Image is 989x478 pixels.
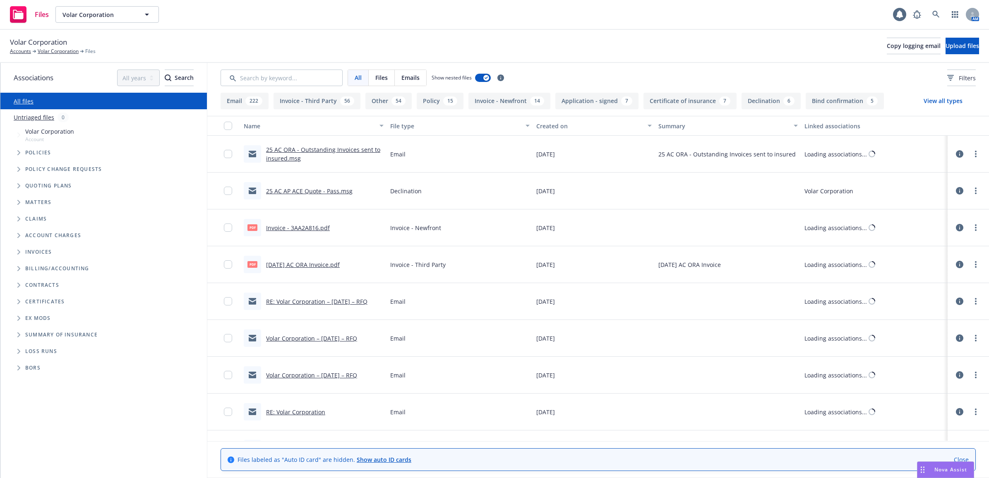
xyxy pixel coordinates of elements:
[533,116,655,136] button: Created on
[266,187,353,195] a: 25 AC AP ACE Quote - Pass.msg
[224,150,232,158] input: Toggle Row Selected
[804,408,867,416] div: Loading associations...
[274,93,360,109] button: Invoice - Third Party
[947,70,976,86] button: Filters
[658,260,721,269] span: [DATE] AC ORA Invoice
[365,93,412,109] button: Other
[25,150,51,155] span: Policies
[719,96,730,106] div: 7
[536,260,555,269] span: [DATE]
[804,334,867,343] div: Loading associations...
[25,167,102,172] span: Policy change requests
[25,200,51,205] span: Matters
[390,408,406,416] span: Email
[390,297,406,306] span: Email
[947,74,976,82] span: Filters
[266,224,330,232] a: Invoice - 3AA2A816.pdf
[391,96,406,106] div: 54
[224,408,232,416] input: Toggle Row Selected
[266,408,325,416] a: RE: Volar Corporation
[355,73,362,82] span: All
[804,260,867,269] div: Loading associations...
[887,42,941,50] span: Copy logging email
[946,42,979,50] span: Upload files
[536,122,643,130] div: Created on
[25,349,57,354] span: Loss Runs
[621,96,632,106] div: 7
[971,223,981,233] a: more
[0,260,207,376] div: Folder Tree Example
[468,93,550,109] button: Invoice - Newfront
[390,260,446,269] span: Invoice - Third Party
[804,223,867,232] div: Loading associations...
[165,70,194,86] button: SearchSearch
[165,74,171,81] svg: Search
[14,97,34,105] a: All files
[238,455,411,464] span: Files labeled as "Auto ID card" are hidden.
[390,187,422,195] span: Declination
[946,38,979,54] button: Upload files
[244,122,374,130] div: Name
[38,48,79,55] a: Volar Corporation
[658,122,789,130] div: Summary
[25,216,47,221] span: Claims
[25,250,52,255] span: Invoices
[224,334,232,342] input: Toggle Row Selected
[917,461,974,478] button: Nova Assist
[25,183,72,188] span: Quoting plans
[555,93,639,109] button: Application - signed
[971,296,981,306] a: more
[340,96,354,106] div: 56
[910,93,976,109] button: View all types
[247,261,257,267] span: pdf
[804,297,867,306] div: Loading associations...
[643,93,737,109] button: Certificate of insurance
[35,11,49,18] span: Files
[536,150,555,159] span: [DATE]
[221,70,343,86] input: Search by keyword...
[530,96,544,106] div: 14
[7,3,52,26] a: Files
[536,223,555,232] span: [DATE]
[375,73,388,82] span: Files
[14,72,53,83] span: Associations
[266,334,357,342] a: Volar Corporation – [DATE] – RFQ
[954,455,969,464] a: Close
[804,371,867,380] div: Loading associations...
[25,365,41,370] span: BORs
[224,260,232,269] input: Toggle Row Selected
[390,150,406,159] span: Email
[934,466,967,473] span: Nova Assist
[58,113,69,122] div: 0
[224,122,232,130] input: Select all
[401,73,420,82] span: Emails
[917,462,928,478] div: Drag to move
[224,187,232,195] input: Toggle Row Selected
[867,96,878,106] div: 5
[417,93,463,109] button: Policy
[804,122,944,130] div: Linked associations
[247,224,257,231] span: pdf
[25,332,98,337] span: Summary of insurance
[390,371,406,380] span: Email
[971,333,981,343] a: more
[959,74,976,82] span: Filters
[536,371,555,380] span: [DATE]
[245,96,262,106] div: 222
[25,266,89,271] span: Billing/Accounting
[25,316,50,321] span: Ex Mods
[801,116,948,136] button: Linked associations
[804,150,867,159] div: Loading associations...
[357,456,411,464] a: Show auto ID cards
[390,223,441,232] span: Invoice - Newfront
[971,186,981,196] a: more
[387,116,533,136] button: File type
[165,70,194,86] div: Search
[266,261,340,269] a: [DATE] AC ORA Invoice.pdf
[432,74,472,81] span: Show nested files
[658,150,796,159] span: 25 AC ORA - Outstanding Invoices sent to insured
[224,223,232,232] input: Toggle Row Selected
[783,96,795,106] div: 6
[536,297,555,306] span: [DATE]
[25,136,74,143] span: Account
